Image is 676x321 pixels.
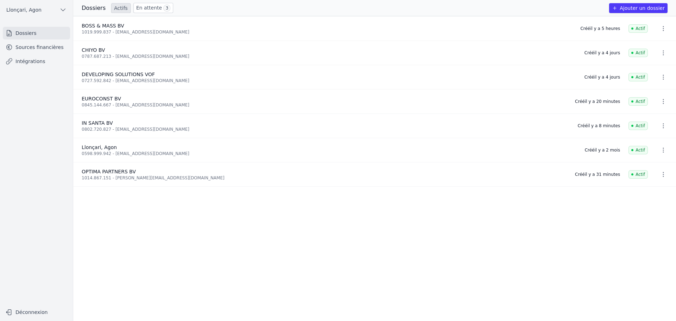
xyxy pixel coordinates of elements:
[82,120,113,126] span: IN SANTA BV
[82,72,155,77] span: DEVELOPING SOLUTIONS VOF
[82,169,136,174] span: OPTIMA PARTNERS BV
[82,23,124,29] span: BOSS & MASS BV
[584,74,620,80] div: Créé il y a 4 jours
[628,170,648,179] span: Actif
[82,54,576,59] div: 0787.687.213 - [EMAIL_ADDRESS][DOMAIN_NAME]
[575,99,620,104] div: Créé il y a 20 minutes
[3,55,70,68] a: Intégrations
[628,122,648,130] span: Actif
[82,144,117,150] span: Llonçari, Agon
[628,49,648,57] span: Actif
[82,102,567,108] div: 0845.144.667 - [EMAIL_ADDRESS][DOMAIN_NAME]
[82,47,105,53] span: CHIYO BV
[82,78,576,84] div: 0727.592.842 - [EMAIL_ADDRESS][DOMAIN_NAME]
[585,147,620,153] div: Créé il y a 2 mois
[82,4,106,12] h3: Dossiers
[609,3,668,13] button: Ajouter un dossier
[3,41,70,54] a: Sources financières
[628,73,648,81] span: Actif
[82,96,121,101] span: EUROCONST BV
[3,307,70,318] button: Déconnexion
[111,3,131,13] a: Actifs
[82,29,572,35] div: 1019.999.837 - [EMAIL_ADDRESS][DOMAIN_NAME]
[628,146,648,154] span: Actif
[3,4,70,16] button: Llonçari, Agon
[578,123,620,129] div: Créé il y a 8 minutes
[628,24,648,33] span: Actif
[82,175,567,181] div: 1014.867.151 - [PERSON_NAME][EMAIL_ADDRESS][DOMAIN_NAME]
[163,5,170,12] span: 3
[628,97,648,106] span: Actif
[82,126,569,132] div: 0802.720.827 - [EMAIL_ADDRESS][DOMAIN_NAME]
[82,151,576,156] div: 0598.999.942 - [EMAIL_ADDRESS][DOMAIN_NAME]
[6,6,42,13] span: Llonçari, Agon
[3,27,70,39] a: Dossiers
[580,26,620,31] div: Créé il y a 5 heures
[584,50,620,56] div: Créé il y a 4 jours
[575,172,620,177] div: Créé il y a 31 minutes
[133,3,173,13] a: En attente 3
